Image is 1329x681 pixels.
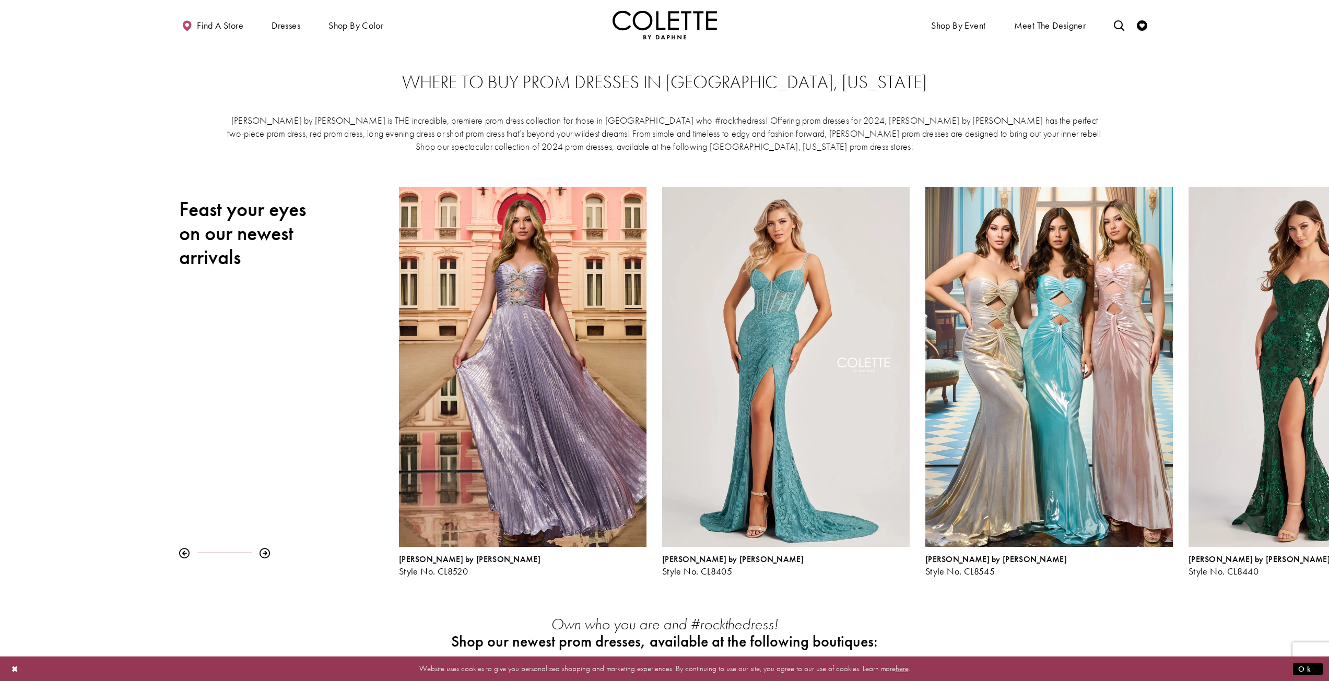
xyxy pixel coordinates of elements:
span: Style No. CL8405 [662,565,732,577]
span: Dresses [269,10,303,39]
span: Style No. CL8520 [399,565,468,577]
span: Shop By Event [928,10,988,39]
div: Colette by Daphne Style No. CL8405 [654,179,918,584]
span: [PERSON_NAME] by [PERSON_NAME] [925,554,1067,565]
h2: Where to buy prom dresses in [GEOGRAPHIC_DATA], [US_STATE] [200,72,1130,93]
a: Check Wishlist [1134,10,1150,39]
span: Meet the designer [1014,20,1086,31]
button: Close Dialog [6,660,24,678]
div: Colette by Daphne Style No. CL8545 [918,179,1181,584]
span: Shop by color [326,10,386,39]
em: Own who you are and #rockthedress! [551,614,778,634]
span: Find a store [197,20,243,31]
a: Visit Colette by Daphne Style No. CL8405 Page [662,187,910,546]
h2: Feast your eyes on our newest arrivals [179,197,315,269]
span: [PERSON_NAME] by [PERSON_NAME] [662,554,804,565]
span: [PERSON_NAME] by [PERSON_NAME] [399,554,540,565]
a: Meet the designer [1012,10,1089,39]
div: Colette by Daphne Style No. CL8405 [662,555,910,577]
a: Find a store [179,10,246,39]
a: Visit Colette by Daphne Style No. CL8520 Page [399,187,646,546]
p: [PERSON_NAME] by [PERSON_NAME] is THE incredible, premiere prom dress collection for those in [GE... [225,114,1104,153]
div: Colette by Daphne Style No. CL8520 [399,555,646,577]
p: Website uses cookies to give you personalized shopping and marketing experiences. By continuing t... [75,662,1254,676]
span: Shop By Event [931,20,985,31]
a: Toggle search [1111,10,1127,39]
span: Style No. CL8545 [925,565,995,577]
a: Visit Colette by Daphne Style No. CL8545 Page [925,187,1173,546]
span: Shop by color [328,20,383,31]
div: Colette by Daphne Style No. CL8545 [925,555,1173,577]
a: Visit Home Page [613,10,717,39]
img: Colette by Daphne [613,10,717,39]
h2: Shop our newest prom dresses, available at the following boutiques: [443,633,887,650]
span: Dresses [272,20,300,31]
span: Style No. CL8440 [1189,565,1259,577]
a: here [896,663,909,674]
div: Colette by Daphne Style No. CL8520 [391,179,654,584]
button: Submit Dialog [1293,662,1323,675]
